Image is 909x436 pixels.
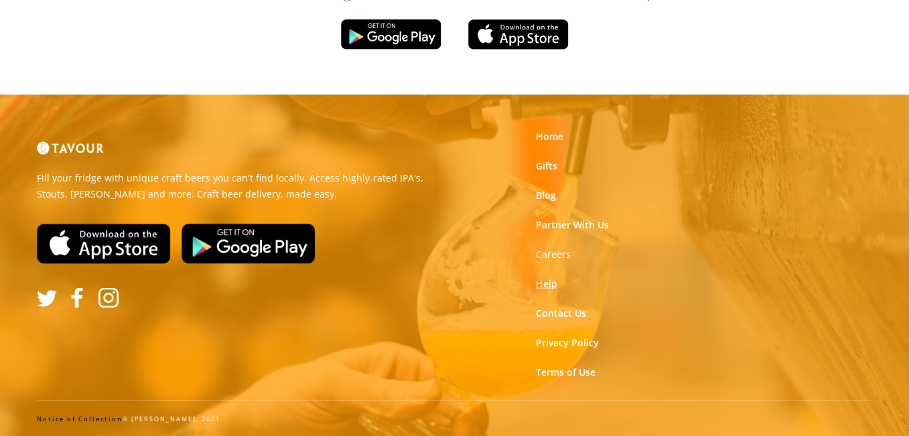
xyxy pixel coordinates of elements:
[536,130,563,143] a: Home
[536,248,571,261] a: Careers
[536,307,586,320] a: Contact Us
[536,336,599,350] a: Privacy Policy
[536,218,609,232] a: Partner With Us
[37,415,872,424] div: © [PERSON_NAME], 2021.
[536,366,596,379] a: Terms of Use
[536,277,557,291] a: Help
[37,170,445,202] p: Fill your fridge with unique craft beers you can't find locally. Access highly-rated IPA's, Stout...
[536,189,556,202] a: Blog
[536,159,557,173] a: Gifts
[37,415,123,423] a: Notice of Collection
